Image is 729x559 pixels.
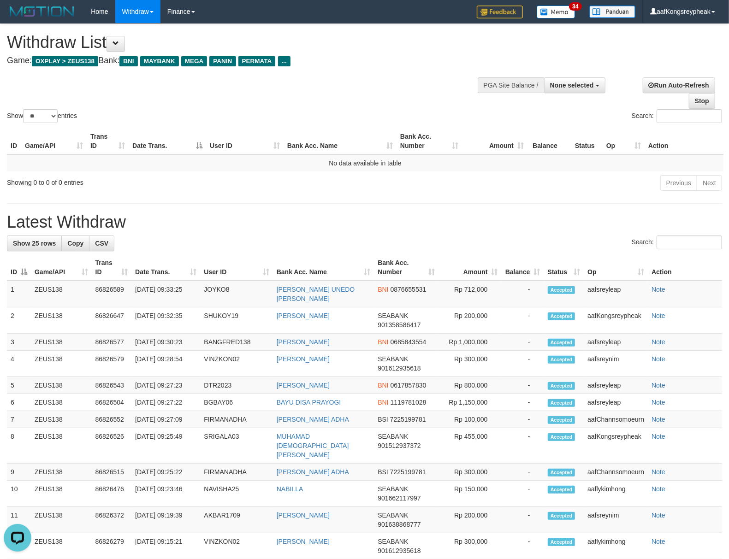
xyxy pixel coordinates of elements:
td: Rp 712,000 [439,281,502,307]
td: ZEUS138 [31,307,92,334]
td: aafsreynim [584,507,648,533]
td: Rp 455,000 [439,428,502,464]
h4: Game: Bank: [7,56,477,65]
td: 11 [7,507,31,533]
td: JOYKO8 [200,281,273,307]
span: CSV [95,240,108,247]
span: MAYBANK [140,56,179,66]
a: [PERSON_NAME] [277,382,330,389]
td: - [502,307,544,334]
span: Accepted [548,312,575,320]
button: Open LiveChat chat widget [4,4,31,31]
th: Balance [527,128,571,154]
th: Op: activate to sort column ascending [603,128,645,154]
td: 86826526 [92,428,132,464]
label: Search: [632,109,722,123]
td: [DATE] 09:27:23 [131,377,200,394]
td: 86826577 [92,334,132,351]
span: Accepted [548,339,575,347]
td: ZEUS138 [31,464,92,481]
td: [DATE] 09:27:09 [131,411,200,428]
span: SEABANK [378,433,408,440]
a: Note [652,433,665,440]
span: Copy 0617857830 to clipboard [391,382,427,389]
td: 7 [7,411,31,428]
td: Rp 100,000 [439,411,502,428]
td: [DATE] 09:25:22 [131,464,200,481]
td: ZEUS138 [31,507,92,533]
a: [PERSON_NAME] [277,538,330,545]
th: Bank Acc. Name: activate to sort column ascending [273,254,374,281]
td: [DATE] 09:28:54 [131,351,200,377]
td: aafsreyleap [584,334,648,351]
td: ZEUS138 [31,481,92,507]
th: ID: activate to sort column descending [7,254,31,281]
td: ZEUS138 [31,428,92,464]
td: 86826515 [92,464,132,481]
th: Trans ID: activate to sort column ascending [92,254,132,281]
a: Note [652,382,665,389]
th: Amount: activate to sort column ascending [439,254,502,281]
td: - [502,334,544,351]
th: User ID: activate to sort column ascending [200,254,273,281]
span: BNI [378,382,388,389]
span: Copy 901662117997 to clipboard [378,494,421,502]
td: 86826589 [92,281,132,307]
span: BNI [378,338,388,346]
a: Note [652,338,665,346]
td: 8 [7,428,31,464]
span: BNI [378,286,388,293]
td: aafChannsomoeurn [584,464,648,481]
span: PERMATA [238,56,276,66]
td: aafsreyleap [584,281,648,307]
a: [PERSON_NAME] [277,338,330,346]
td: Rp 1,150,000 [439,394,502,411]
span: Accepted [548,512,575,520]
td: aafsreyleap [584,377,648,394]
a: [PERSON_NAME] [277,512,330,519]
span: None selected [550,82,594,89]
img: Button%20Memo.svg [537,6,575,18]
td: 4 [7,351,31,377]
span: Copy 0685843554 to clipboard [391,338,427,346]
span: SEABANK [378,485,408,493]
td: ZEUS138 [31,411,92,428]
th: Op: activate to sort column ascending [584,254,648,281]
span: Accepted [548,416,575,424]
td: - [502,351,544,377]
a: [PERSON_NAME] [277,312,330,319]
td: [DATE] 09:25:49 [131,428,200,464]
th: Action [645,128,723,154]
td: Rp 200,000 [439,307,502,334]
td: [DATE] 09:32:35 [131,307,200,334]
span: PANIN [209,56,236,66]
th: ID [7,128,21,154]
td: FIRMANADHA [200,411,273,428]
td: BANGFRED138 [200,334,273,351]
td: - [502,507,544,533]
td: Rp 800,000 [439,377,502,394]
span: SEABANK [378,538,408,545]
td: Rp 300,000 [439,464,502,481]
a: Next [697,175,722,191]
a: CSV [89,235,114,251]
input: Search: [657,235,722,249]
td: 5 [7,377,31,394]
td: SHUKOY19 [200,307,273,334]
th: Date Trans.: activate to sort column ascending [131,254,200,281]
td: 6 [7,394,31,411]
td: aafsreynim [584,351,648,377]
td: NAVISHA25 [200,481,273,507]
td: 86826647 [92,307,132,334]
td: 86826476 [92,481,132,507]
td: 3 [7,334,31,351]
a: Note [652,286,665,293]
button: None selected [544,77,605,93]
td: 1 [7,281,31,307]
th: Game/API: activate to sort column ascending [21,128,87,154]
td: VINZKON02 [200,351,273,377]
th: Bank Acc. Name: activate to sort column ascending [284,128,397,154]
td: Rp 300,000 [439,351,502,377]
th: User ID: activate to sort column ascending [206,128,284,154]
td: 86826543 [92,377,132,394]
